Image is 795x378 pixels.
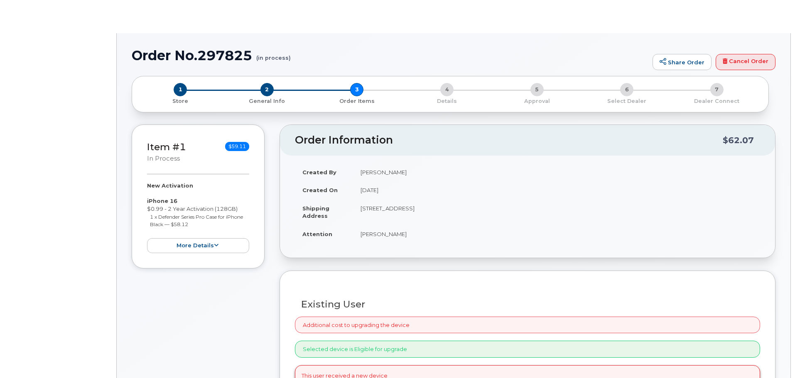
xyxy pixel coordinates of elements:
[353,199,760,225] td: [STREET_ADDRESS]
[150,214,243,228] small: 1 x Defender Series Pro Case for iPhone Black — $58.12
[147,182,249,253] div: $0.99 - 2 Year Activation (128GB)
[353,225,760,243] td: [PERSON_NAME]
[147,238,249,254] button: more details
[302,205,329,219] strong: Shipping Address
[222,96,312,105] a: 2 General Info
[225,142,249,151] span: $59.11
[353,181,760,199] td: [DATE]
[301,299,754,310] h3: Existing User
[353,163,760,181] td: [PERSON_NAME]
[723,132,754,148] div: $62.07
[716,54,775,71] a: Cancel Order
[147,182,193,189] strong: New Activation
[295,341,760,358] div: Selected device is Eligible for upgrade
[302,169,336,176] strong: Created By
[132,48,648,63] h1: Order No.297825
[302,231,332,237] strong: Attention
[147,198,177,204] strong: iPhone 16
[295,317,760,334] div: Additional cost to upgrading the device
[226,98,309,105] p: General Info
[653,54,712,71] a: Share Order
[256,48,291,61] small: (in process)
[260,83,274,96] span: 2
[142,98,219,105] p: Store
[147,141,186,153] a: Item #1
[147,155,180,162] small: in process
[302,187,338,193] strong: Created On
[139,96,222,105] a: 1 Store
[174,83,187,96] span: 1
[295,134,723,146] h2: Order Information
